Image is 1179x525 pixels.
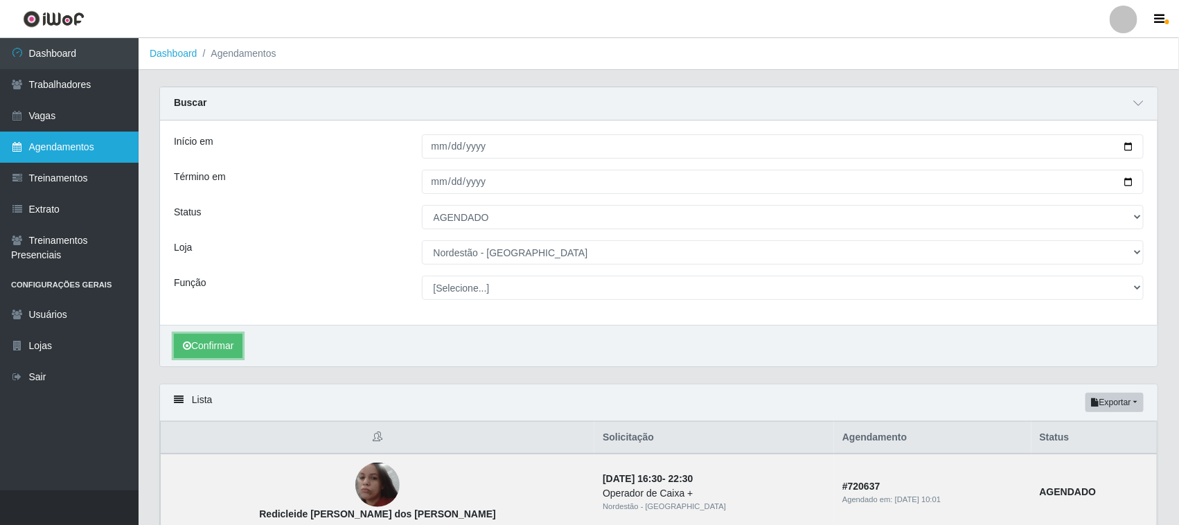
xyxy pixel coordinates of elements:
th: Solicitação [594,422,834,454]
label: Início em [174,134,213,149]
a: Dashboard [150,48,197,59]
input: 00/00/0000 [422,170,1144,194]
label: Função [174,276,206,290]
strong: - [603,473,693,484]
label: Loja [174,240,192,255]
div: Agendado em: [842,494,1023,506]
div: Nordestão - [GEOGRAPHIC_DATA] [603,501,826,513]
label: Status [174,205,202,220]
strong: AGENDADO [1040,486,1097,497]
th: Agendamento [834,422,1031,454]
div: Operador de Caixa + [603,486,826,501]
nav: breadcrumb [139,38,1179,70]
input: 00/00/0000 [422,134,1144,159]
time: 22:30 [668,473,693,484]
time: [DATE] 16:30 [603,473,662,484]
div: Lista [160,384,1158,421]
button: Confirmar [174,334,242,358]
strong: Redicleide [PERSON_NAME] dos [PERSON_NAME] [259,508,496,519]
li: Agendamentos [197,46,276,61]
strong: Buscar [174,97,206,108]
img: Redicleide Carvalho dos Santos [355,463,400,507]
strong: # 720637 [842,481,880,492]
time: [DATE] 10:01 [895,495,941,504]
button: Exportar [1085,393,1144,412]
label: Término em [174,170,226,184]
th: Status [1031,422,1158,454]
img: CoreUI Logo [23,10,85,28]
